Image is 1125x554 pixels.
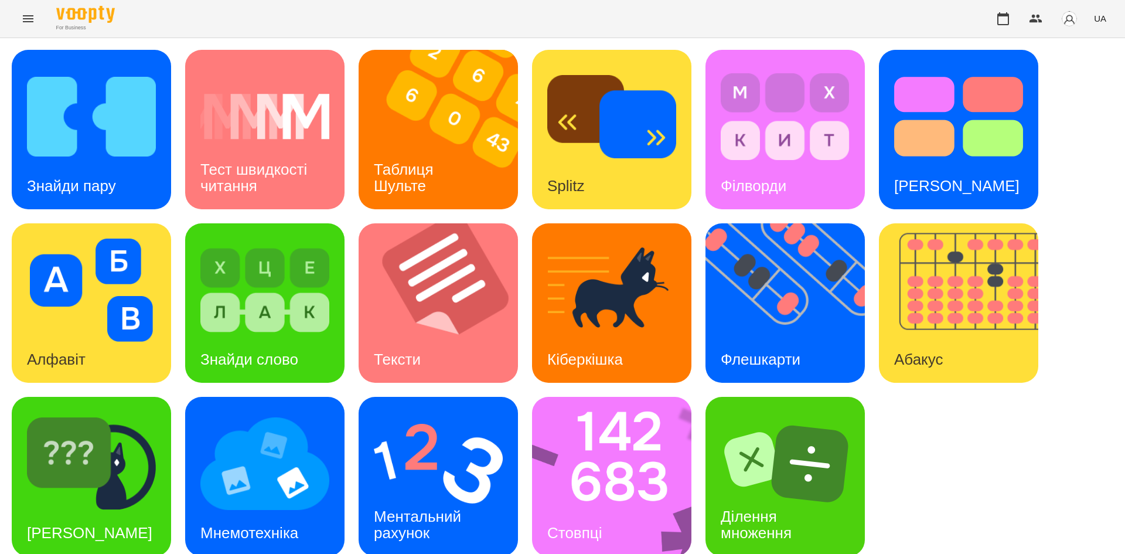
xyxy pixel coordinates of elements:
img: Знайди пару [27,65,156,168]
a: ФілвордиФілворди [705,50,865,209]
img: Кіберкішка [547,239,676,342]
h3: Знайди пару [27,177,116,195]
a: АбакусАбакус [879,223,1038,383]
h3: Таблиця Шульте [374,161,438,194]
h3: [PERSON_NAME] [27,524,152,542]
h3: Тексти [374,351,421,368]
a: КіберкішкаКіберкішка [532,223,691,383]
span: For Business [56,24,115,32]
h3: Splitz [547,177,585,195]
img: Тест швидкості читання [200,65,329,168]
a: ТекстиТексти [359,223,518,383]
h3: Мнемотехніка [200,524,298,542]
h3: Кіберкішка [547,351,623,368]
a: Знайди словоЗнайди слово [185,223,345,383]
h3: Стовпці [547,524,602,542]
a: Тест швидкості читанняТест швидкості читання [185,50,345,209]
img: Voopty Logo [56,6,115,23]
img: Філворди [721,65,850,168]
img: Мнемотехніка [200,412,329,515]
img: Знайди Кіберкішку [27,412,156,515]
img: avatar_s.png [1061,11,1078,27]
img: Ділення множення [721,412,850,515]
h3: Флешкарти [721,351,800,368]
button: UA [1089,8,1111,29]
h3: Ментальний рахунок [374,508,465,541]
img: Знайди слово [200,239,329,342]
a: SplitzSplitz [532,50,691,209]
img: Флешкарти [705,223,879,383]
a: Тест Струпа[PERSON_NAME] [879,50,1038,209]
button: Menu [14,5,42,33]
img: Ментальний рахунок [374,412,503,515]
img: Splitz [547,65,676,168]
a: АлфавітАлфавіт [12,223,171,383]
h3: Знайди слово [200,351,298,368]
img: Алфавіт [27,239,156,342]
img: Таблиця Шульте [359,50,533,209]
h3: Алфавіт [27,351,86,368]
h3: Філворди [721,177,786,195]
a: Знайди паруЗнайди пару [12,50,171,209]
h3: [PERSON_NAME] [894,177,1020,195]
a: ФлешкартиФлешкарти [705,223,865,383]
img: Тексти [359,223,533,383]
img: Тест Струпа [894,65,1023,168]
img: Абакус [879,223,1053,383]
h3: Ділення множення [721,508,792,541]
span: UA [1094,12,1106,25]
h3: Тест швидкості читання [200,161,311,194]
a: Таблиця ШультеТаблиця Шульте [359,50,518,209]
h3: Абакус [894,351,943,368]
